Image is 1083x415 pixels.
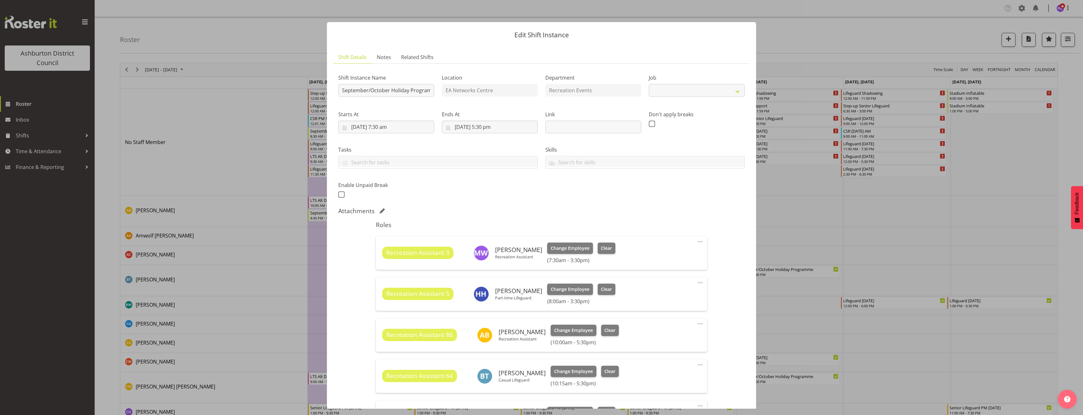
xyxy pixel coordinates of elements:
[601,366,619,377] button: Clear
[604,368,615,375] span: Clear
[499,370,546,376] h6: [PERSON_NAME]
[649,74,745,81] label: Job
[598,243,616,254] button: Clear
[338,181,434,189] label: Enable Unpaid Break
[338,111,434,118] label: Starts At
[649,111,745,118] label: Don't apply breaks
[551,286,589,293] span: Change Employee
[474,245,489,261] img: maddy-wilson4076.jpg
[499,328,546,335] h6: [PERSON_NAME]
[545,111,641,118] label: Link
[386,248,449,257] span: Recreation Assistant 3
[554,368,593,375] span: Change Employee
[386,289,449,298] span: Recreation Assistant 5
[551,366,596,377] button: Change Employee
[386,330,453,340] span: Recreation Assistant 86
[338,121,434,133] input: Click to select...
[495,254,542,259] p: Recreation Assistant
[598,284,616,295] button: Clear
[495,295,542,300] p: Part-time Lifeguard
[442,111,538,118] label: Ends At
[601,325,619,336] button: Clear
[545,146,745,153] label: Skills
[495,287,542,294] h6: [PERSON_NAME]
[499,377,546,382] p: Casual Lifeguard
[495,246,542,253] h6: [PERSON_NAME]
[477,328,492,343] img: alex-bateman10530.jpg
[333,32,750,38] p: Edit Shift Instance
[546,157,744,167] input: Search for skills
[547,243,593,254] button: Change Employee
[547,257,615,263] h6: (7:30am - 3:30pm)
[442,74,538,81] label: Location
[551,380,619,387] h6: (10:15am - 5:30pm)
[554,327,593,334] span: Change Employee
[386,371,453,381] span: Recreation Assistant 64
[474,286,489,302] img: harriet-hill8786.jpg
[547,284,593,295] button: Change Employee
[604,327,615,334] span: Clear
[376,221,707,229] h5: Roles
[499,336,546,341] p: Recreation Assistant
[377,53,391,61] span: Notes
[1074,192,1080,214] span: Feedback
[338,146,538,153] label: Tasks
[338,84,434,97] input: Shift Instance Name
[338,74,434,81] label: Shift Instance Name
[545,74,641,81] label: Department
[442,121,538,133] input: Click to select...
[338,53,367,61] span: Shift Details
[1071,186,1083,229] button: Feedback - Show survey
[477,369,492,384] img: bailey-tait444.jpg
[338,207,375,215] h5: Attachments
[1064,396,1070,402] img: help-xxl-2.png
[601,245,612,252] span: Clear
[547,298,615,304] h6: (8:00am - 3:30pm)
[551,339,619,346] h6: (10:00am - 5:30pm)
[551,245,589,252] span: Change Employee
[601,286,612,293] span: Clear
[551,325,596,336] button: Change Employee
[339,157,537,167] input: Search for tasks
[401,53,434,61] span: Related Shifts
